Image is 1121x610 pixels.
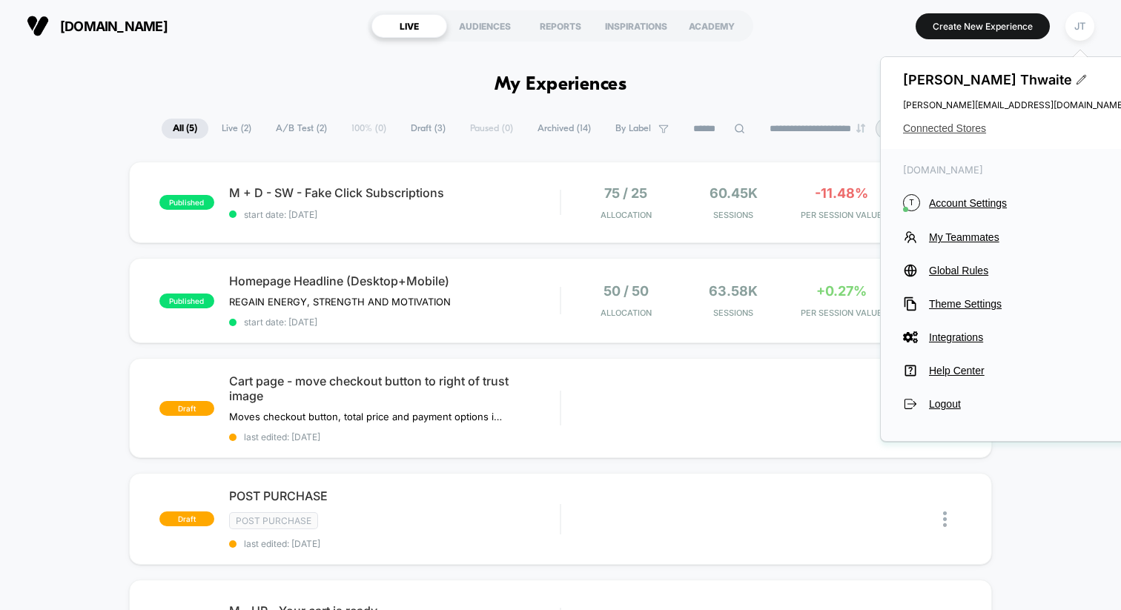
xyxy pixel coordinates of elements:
[523,14,598,38] div: REPORTS
[710,185,758,201] span: 60.45k
[495,74,627,96] h1: My Experiences
[791,210,891,220] span: PER SESSION VALUE
[265,119,338,139] span: A/B Test ( 2 )
[229,488,560,503] span: POST PURCHASE
[943,511,947,527] img: close
[371,14,447,38] div: LIVE
[229,296,451,308] span: REGAIN ENERGY, STRENGTH AND MOTIVATION
[159,511,214,526] span: draft
[615,123,651,134] span: By Label
[229,512,318,529] span: Post Purchase
[229,411,504,422] span: Moves checkout button, total price and payment options image above the fold
[229,538,560,549] span: last edited: [DATE]
[400,119,457,139] span: Draft ( 3 )
[1061,11,1099,42] button: JT
[684,308,784,318] span: Sessions
[211,119,262,139] span: Live ( 2 )
[604,283,649,299] span: 50 / 50
[162,119,208,139] span: All ( 5 )
[526,119,602,139] span: Archived ( 14 )
[674,14,750,38] div: ACADEMY
[684,210,784,220] span: Sessions
[159,401,214,416] span: draft
[229,185,560,200] span: M + D - SW - Fake Click Subscriptions
[598,14,674,38] div: INSPIRATIONS
[229,209,560,220] span: start date: [DATE]
[601,210,652,220] span: Allocation
[27,15,49,37] img: Visually logo
[229,374,560,403] span: Cart page - move checkout button to right of trust image
[22,14,172,38] button: [DOMAIN_NAME]
[1065,12,1094,41] div: JT
[601,308,652,318] span: Allocation
[709,283,758,299] span: 63.58k
[815,185,868,201] span: -11.48%
[816,283,867,299] span: +0.27%
[856,124,865,133] img: end
[447,14,523,38] div: AUDIENCES
[903,194,920,211] i: T
[229,316,560,328] span: start date: [DATE]
[229,431,560,442] span: last edited: [DATE]
[916,13,1050,39] button: Create New Experience
[159,294,214,308] span: published
[159,195,214,210] span: published
[604,185,647,201] span: 75 / 25
[60,19,168,34] span: [DOMAIN_NAME]
[229,273,560,288] span: Homepage Headline (Desktop+Mobile)
[791,308,891,318] span: PER SESSION VALUE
